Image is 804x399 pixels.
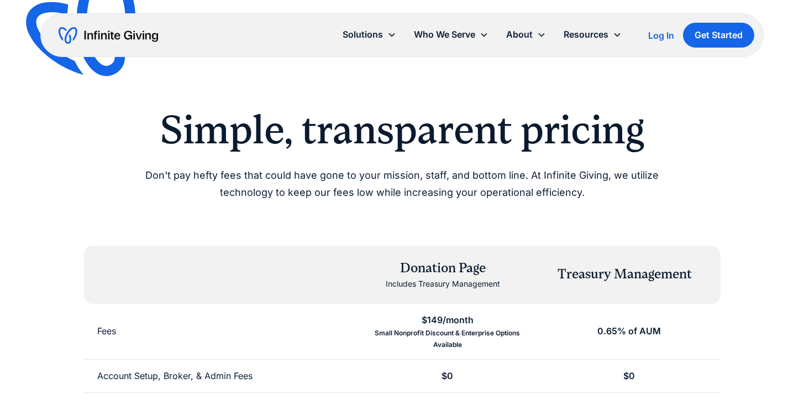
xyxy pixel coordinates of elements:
[119,167,685,201] p: Don't pay hefty fees that could have gone to your mission, staff, and bottom line. At Infinite Gi...
[97,324,116,339] div: Fees
[564,27,608,42] div: Resources
[497,23,555,46] div: About
[370,328,525,350] div: Small Nonprofit Discount & Enterprise Options Available
[343,27,383,42] div: Solutions
[386,259,500,278] div: Donation Page
[386,277,500,291] div: Includes Treasury Management
[648,29,674,42] a: Log In
[597,324,661,339] div: 0.65% of AUM
[59,27,158,44] a: home
[119,106,685,154] h2: Simple, transparent pricing
[414,27,475,42] div: Who We Serve
[422,313,474,328] div: $149/month
[97,369,253,384] div: Account Setup, Broker, & Admin Fees
[683,23,754,48] a: Get Started
[648,31,674,40] div: Log In
[334,23,405,46] div: Solutions
[506,27,533,42] div: About
[623,369,635,384] div: $0
[555,23,630,46] div: Resources
[558,265,692,284] div: Treasury Management
[405,23,497,46] div: Who We Serve
[442,369,453,384] div: $0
